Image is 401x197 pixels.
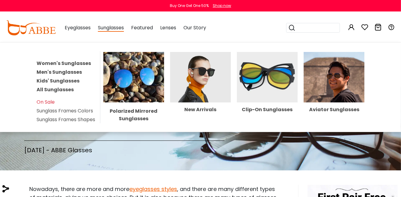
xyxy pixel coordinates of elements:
div: Shop now [213,3,231,8]
img: New Arrivals [170,52,231,102]
a: Kids' Sunglasses [37,77,79,84]
a: Sunglass Frames Colors [37,107,93,114]
span: Our Story [183,24,206,31]
img: abbeglasses.com [6,20,56,35]
a: Clip-On Sunglasses [237,73,298,112]
span: Lenses [160,24,176,31]
a: On Sale [37,98,55,105]
img: Clip-On Sunglasses [237,52,298,102]
a: New Arrivals [170,73,231,112]
a: All Sunglasses [37,86,74,93]
a: Men's Sunglasses [37,69,82,76]
p: [DATE] - ABBE Glasses [24,146,225,155]
span: Featured [131,24,153,31]
a: Sunglass Frames Shapes [37,116,95,123]
a: Women's Sunglasses [37,60,91,67]
div: Aviator Sunglasses [304,107,364,112]
a: eyeglasses styles [130,185,177,193]
div: New Arrivals [170,107,231,112]
a: Polarized Mirrored Sunglasses [103,73,164,122]
a: Aviator Sunglasses [304,73,364,112]
a: Shop now [210,3,231,8]
span: Eyeglasses [65,24,91,31]
div: Clip-On Sunglasses [237,107,298,112]
div: Polarized Mirrored Sunglasses [103,107,164,122]
img: Aviator Sunglasses [304,52,364,102]
div: Buy One Get One 50% [170,3,209,8]
img: Polarized Mirrored [103,52,164,102]
span: Sunglasses [98,24,124,32]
